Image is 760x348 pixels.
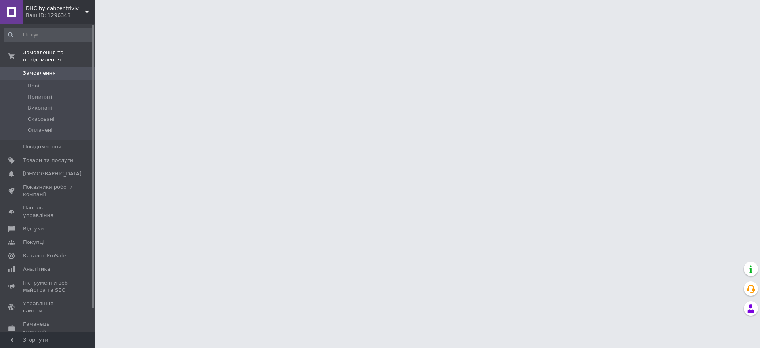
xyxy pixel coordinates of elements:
[28,116,55,123] span: Скасовані
[23,49,95,63] span: Замовлення та повідомлення
[23,239,44,246] span: Покупці
[23,184,73,198] span: Показники роботи компанії
[23,70,56,77] span: Замовлення
[26,12,95,19] div: Ваш ID: 1296348
[23,143,61,150] span: Повідомлення
[28,82,39,89] span: Нові
[26,5,85,12] span: DHC by dahcentrlviv
[23,266,50,273] span: Аналітика
[28,127,53,134] span: Оплачені
[23,252,66,259] span: Каталог ProSale
[23,225,44,232] span: Відгуки
[23,204,73,219] span: Панель управління
[4,28,93,42] input: Пошук
[28,105,52,112] span: Виконані
[23,280,73,294] span: Інструменти веб-майстра та SEO
[23,321,73,335] span: Гаманець компанії
[28,93,52,101] span: Прийняті
[23,157,73,164] span: Товари та послуги
[23,170,82,177] span: [DEMOGRAPHIC_DATA]
[23,300,73,314] span: Управління сайтом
